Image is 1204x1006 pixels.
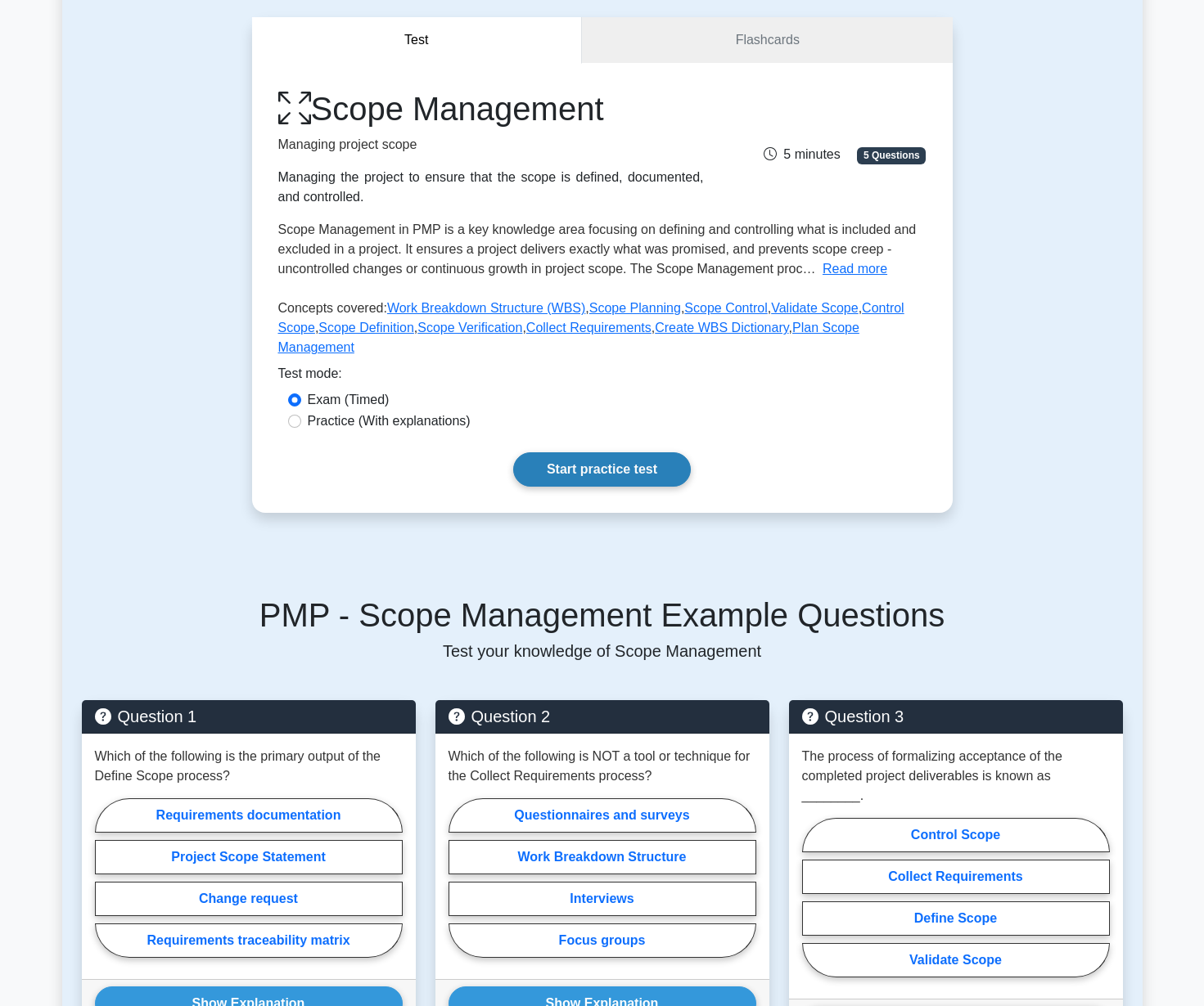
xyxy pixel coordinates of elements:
[387,301,585,315] a: Work Breakdown Structure (WBS)
[278,222,917,276] span: Scope Management in PMP is a key knowledge area focusing on defining and controlling what is incl...
[802,860,1110,894] label: Collect Requirements
[82,595,1123,635] h5: PMP - Scope Management Example Questions
[95,882,403,916] label: Change request
[823,259,887,279] button: Read more
[449,798,756,833] label: Questionnaires and surveys
[95,747,403,786] p: Which of the following is the primary output of the Define Scope process?
[802,707,1110,726] h5: Question 3
[802,901,1110,936] label: Define Scope
[526,321,652,335] a: Collect Requirements
[278,364,927,390] div: Test mode:
[582,17,952,64] a: Flashcards
[95,707,403,726] h5: Question 1
[655,321,788,335] a: Create WBS Dictionary
[771,301,858,315] a: Validate Scope
[802,747,1110,806] p: The process of formalizing acceptance of the completed project deliverables is known as ________.
[857,147,926,164] span: 5 Questions
[764,147,840,161] span: 5 minutes
[95,798,403,833] label: Requirements documentation
[278,168,704,207] div: Managing the project to ensure that the scope is defined, documented, and controlled.
[589,301,681,315] a: Scope Planning
[684,301,767,315] a: Scope Control
[513,452,691,487] a: Start practice test
[449,923,756,958] label: Focus groups
[417,321,522,335] a: Scope Verification
[252,17,583,64] button: Test
[278,135,704,155] p: Managing project scope
[95,923,403,958] label: Requirements traceability matrix
[802,943,1110,977] label: Validate Scope
[449,882,756,916] label: Interviews
[449,747,756,786] p: Which of the following is NOT a tool or technique for the Collect Requirements process?
[802,818,1110,852] label: Control Scope
[308,411,471,431] label: Practice (With explanations)
[449,840,756,874] label: Work Breakdown Structure
[308,390,390,410] label: Exam (Timed)
[449,707,756,726] h5: Question 2
[278,299,927,364] p: Concepts covered: , , , , , , , , ,
[82,641,1123,661] p: Test your knowledge of Scope Management
[278,89,704,128] h1: Scope Management
[318,321,414,335] a: Scope Definition
[95,840,403,874] label: Project Scope Statement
